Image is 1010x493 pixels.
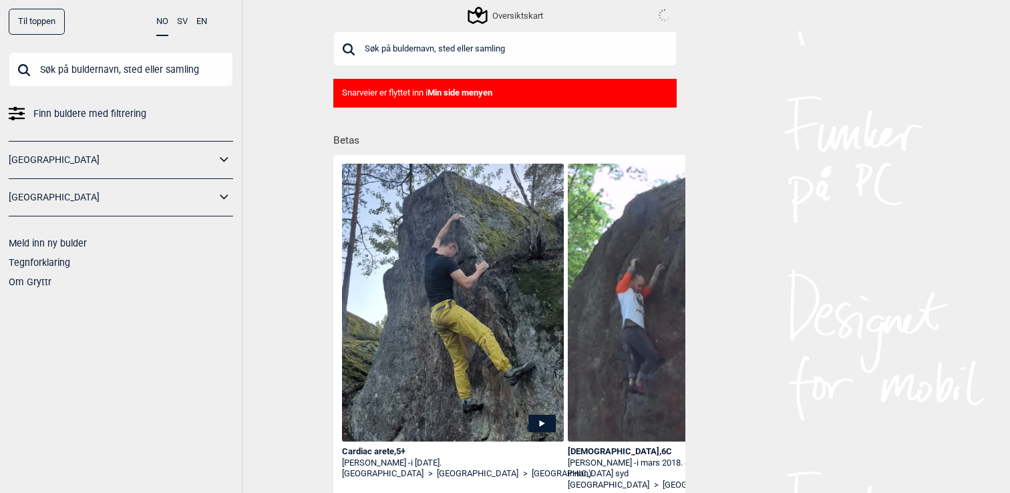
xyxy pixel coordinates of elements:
[9,150,216,170] a: [GEOGRAPHIC_DATA]
[437,468,518,480] a: [GEOGRAPHIC_DATA]
[9,277,51,287] a: Om Gryttr
[428,468,433,480] span: >
[9,238,87,249] a: Meld inn ny bulder
[342,458,564,469] div: [PERSON_NAME] -
[523,468,528,480] span: >
[9,257,70,268] a: Tegnforklaring
[333,125,685,148] h1: Betas
[156,9,168,36] button: NO
[532,468,629,480] a: [GEOGRAPHIC_DATA] syd
[333,31,677,66] input: Søk på buldernavn, sted eller samling
[568,458,790,480] div: [PERSON_NAME] -
[428,88,492,98] b: Min side menyen
[342,164,564,472] img: Konstantin pa Cardiac Arete
[333,79,677,108] div: Snarveier er flyttet inn i
[9,188,216,207] a: [GEOGRAPHIC_DATA]
[342,468,424,480] a: [GEOGRAPHIC_DATA]
[568,480,649,491] a: [GEOGRAPHIC_DATA]
[654,480,659,491] span: >
[196,9,207,35] button: EN
[9,104,233,124] a: Finn buldere med filtrering
[411,458,442,468] span: i [DATE].
[33,104,146,124] span: Finn buldere med filtrering
[568,164,790,486] img: Adam pa Gender fluid
[9,52,233,87] input: Søk på buldernavn, sted eller samling
[342,446,564,458] div: Cardiac arete , 5+
[9,9,65,35] div: Til toppen
[470,7,543,23] div: Oversiktskart
[663,480,744,491] a: [GEOGRAPHIC_DATA]
[568,446,790,458] div: [DEMOGRAPHIC_DATA] , 6C
[568,458,776,479] span: i mars 2018. @7:58 (med flera försök innan)
[177,9,188,35] button: SV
